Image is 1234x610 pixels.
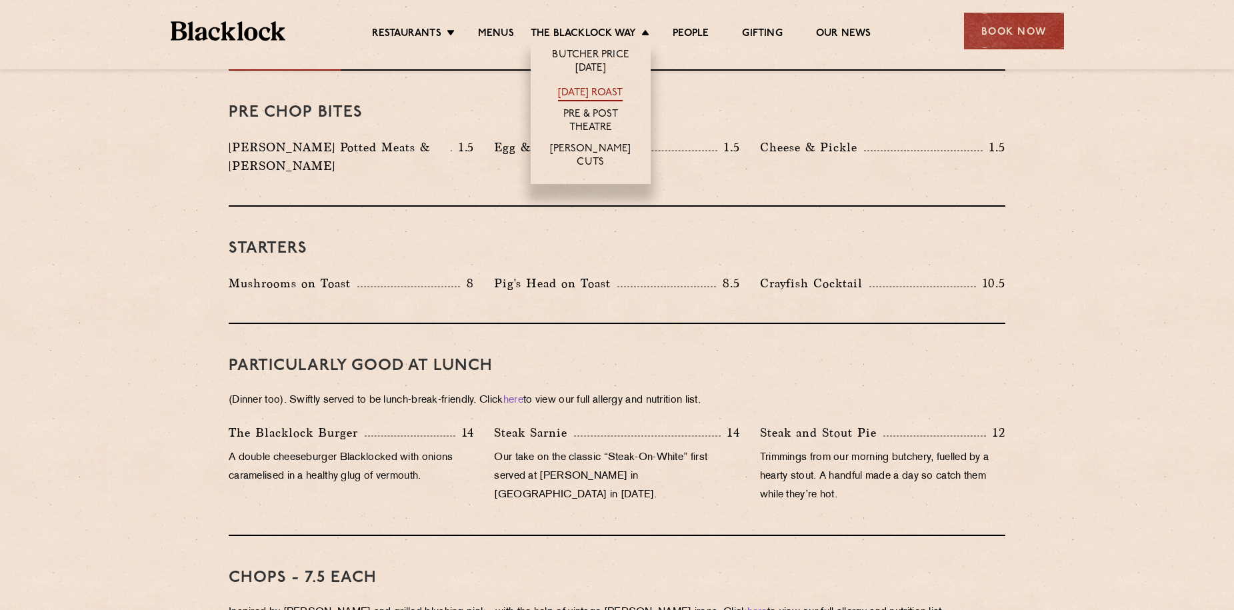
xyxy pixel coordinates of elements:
a: here [503,395,523,405]
p: 8 [460,275,474,292]
a: Gifting [742,27,782,42]
img: BL_Textured_Logo-footer-cropped.svg [171,21,286,41]
p: Our take on the classic “Steak-On-White” first served at [PERSON_NAME] in [GEOGRAPHIC_DATA] in [D... [494,449,739,505]
p: Crayfish Cocktail [760,274,869,293]
p: Mushrooms on Toast [229,274,357,293]
p: 8.5 [716,275,740,292]
a: Butcher Price [DATE] [544,49,637,77]
a: Our News [816,27,871,42]
p: 1.5 [983,139,1005,156]
p: Egg & Anchovy [494,138,591,157]
p: [PERSON_NAME] Potted Meats & [PERSON_NAME] [229,138,451,175]
p: Trimmings from our morning butchery, fuelled by a hearty stout. A handful made a day so catch the... [760,449,1005,505]
a: Restaurants [372,27,441,42]
p: 14 [721,424,740,441]
p: 12 [986,424,1005,441]
p: A double cheeseburger Blacklocked with onions caramelised in a healthy glug of vermouth. [229,449,474,486]
a: [PERSON_NAME] Cuts [544,143,637,171]
p: The Blacklock Burger [229,423,365,442]
a: The Blacklock Way [531,27,636,42]
p: Cheese & Pickle [760,138,864,157]
a: People [673,27,709,42]
p: 1.5 [717,139,740,156]
p: 10.5 [976,275,1005,292]
h3: PARTICULARLY GOOD AT LUNCH [229,357,1005,375]
h3: Starters [229,240,1005,257]
p: 14 [455,424,475,441]
div: Book Now [964,13,1064,49]
a: [DATE] Roast [558,87,623,101]
p: 1.5 [452,139,475,156]
h3: Pre Chop Bites [229,104,1005,121]
a: Menus [478,27,514,42]
p: Steak Sarnie [494,423,574,442]
p: (Dinner too). Swiftly served to be lunch-break-friendly. Click to view our full allergy and nutri... [229,391,1005,410]
p: Steak and Stout Pie [760,423,883,442]
p: Pig's Head on Toast [494,274,617,293]
a: Pre & Post Theatre [544,108,637,136]
h3: Chops - 7.5 each [229,569,1005,587]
